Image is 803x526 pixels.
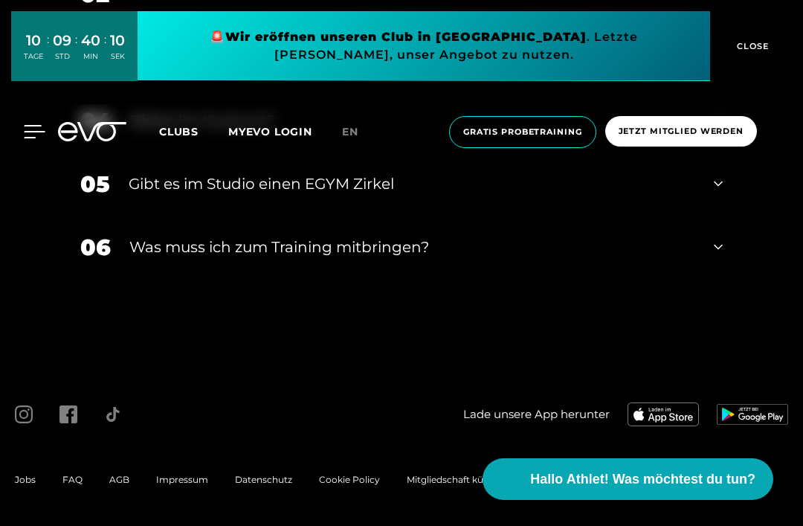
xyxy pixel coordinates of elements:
a: Jobs [15,474,36,485]
div: MIN [81,51,100,62]
a: Jetzt Mitglied werden [601,116,761,148]
div: 40 [81,30,100,51]
div: 09 [53,30,71,51]
a: MYEVO LOGIN [228,125,312,138]
a: Datenschutz [235,474,292,485]
span: Hallo Athlet! Was möchtest du tun? [530,469,755,490]
div: TAGE [24,51,43,62]
div: : [47,31,49,71]
div: Gibt es im Studio einen EGYM Zirkel [129,173,695,195]
div: 05 [80,167,110,201]
a: AGB [109,474,129,485]
div: Was muss ich zum Training mitbringen? [129,236,695,258]
div: 10 [110,30,125,51]
a: FAQ [62,474,83,485]
a: en [342,124,376,141]
span: Lade unsere App herunter [463,406,610,423]
a: Gratis Probetraining [445,116,601,148]
span: Clubs [159,125,199,138]
span: CLOSE [733,39,770,53]
button: Hallo Athlet! Was möchtest du tun? [483,458,773,500]
span: en [342,125,358,138]
span: Gratis Probetraining [463,126,582,138]
div: STD [53,51,71,62]
a: Mitgliedschaft kündigen [407,474,515,485]
button: CLOSE [710,11,792,81]
div: : [104,31,106,71]
span: Jetzt Mitglied werden [619,125,744,138]
div: SEK [110,51,125,62]
div: 06 [80,231,111,264]
img: evofitness app [717,404,788,425]
div: : [75,31,77,71]
img: evofitness app [628,402,699,426]
a: Cookie Policy [319,474,380,485]
a: Clubs [159,124,228,138]
div: 10 [24,30,43,51]
a: Impressum [156,474,208,485]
